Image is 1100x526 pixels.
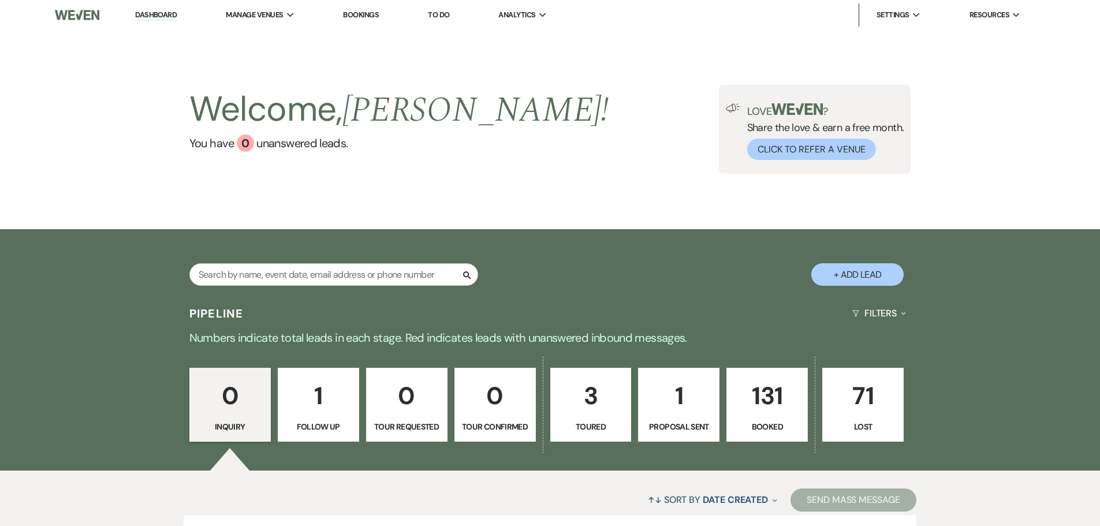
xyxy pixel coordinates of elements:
a: Bookings [343,10,379,20]
input: Search by name, event date, email address or phone number [189,263,478,286]
button: Send Mass Message [790,488,916,512]
a: 0Tour Requested [366,368,448,442]
p: Lost [830,420,896,433]
a: You have 0 unanswered leads. [189,135,609,152]
span: ↑↓ [648,494,662,506]
button: Sort By Date Created [643,484,782,515]
span: Manage Venues [226,9,283,21]
p: Toured [558,420,624,433]
p: Inquiry [197,420,263,433]
p: Love ? [747,103,904,117]
p: 0 [374,376,440,415]
p: 0 [197,376,263,415]
a: 131Booked [726,368,808,442]
span: Analytics [498,9,535,21]
h2: Welcome, [189,85,609,135]
a: 1Proposal Sent [638,368,719,442]
a: 71Lost [822,368,904,442]
span: Settings [877,9,909,21]
a: 0Tour Confirmed [454,368,536,442]
span: [PERSON_NAME] ! [342,84,609,137]
a: Dashboard [135,10,177,21]
div: 0 [237,135,254,152]
p: 131 [734,376,800,415]
p: Tour Requested [374,420,440,433]
p: Follow Up [285,420,352,433]
p: 3 [558,376,624,415]
a: 1Follow Up [278,368,359,442]
button: + Add Lead [811,263,904,286]
span: Date Created [703,494,768,506]
img: Weven Logo [55,3,99,27]
button: Click to Refer a Venue [747,139,876,160]
p: 71 [830,376,896,415]
button: Filters [848,298,911,329]
img: loud-speaker-illustration.svg [726,103,740,113]
p: Booked [734,420,800,433]
div: Share the love & earn a free month. [740,103,904,160]
a: 0Inquiry [189,368,271,442]
p: 1 [285,376,352,415]
p: Proposal Sent [646,420,712,433]
p: Tour Confirmed [462,420,528,433]
a: 3Toured [550,368,632,442]
h3: Pipeline [189,305,244,322]
p: 1 [646,376,712,415]
span: Resources [970,9,1009,21]
p: 0 [462,376,528,415]
img: weven-logo-green.svg [771,103,823,115]
p: Numbers indicate total leads in each stage. Red indicates leads with unanswered inbound messages. [135,329,966,347]
a: To Do [428,10,449,20]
